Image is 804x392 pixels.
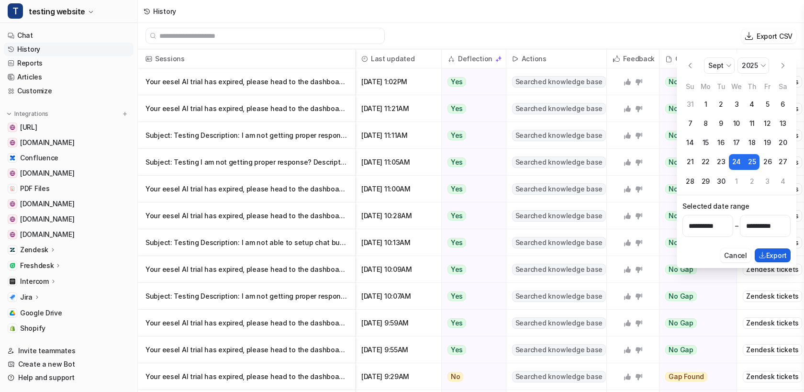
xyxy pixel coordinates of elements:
[663,49,733,68] div: Gap in training
[442,256,501,283] button: Yes
[145,336,347,363] p: Your eesel AI trial has expired, please head to the dashboard to subscribe and m
[442,149,501,176] button: Yes
[4,322,134,335] a: ShopifyShopify
[359,256,437,283] span: [DATE] 10:09AM
[359,229,437,256] span: [DATE] 10:13AM
[714,81,729,92] th: Tuesday
[720,248,750,262] button: Cancel
[743,344,802,356] div: Zendesk tickets
[729,97,744,112] button: Today, Wednesday, September 3rd, 2025
[145,68,347,95] p: Your eesel AI trial has expired, please head to the dashboard to subscribe and m
[10,216,15,222] img: careers-nri3pl.com
[20,324,45,333] span: Shopify
[447,104,466,113] span: Yes
[4,344,134,358] a: Invite teammates
[659,336,730,363] button: No Gap
[4,56,134,70] a: Reports
[10,201,15,207] img: nri3pl.com
[447,157,466,167] span: Yes
[735,221,738,231] span: –
[6,111,12,117] img: expand menu
[665,291,697,301] span: No Gap
[775,97,791,112] button: Saturday, September 6th, 2025
[759,135,775,150] button: Friday, September 19th, 2025
[665,265,697,274] span: No Gap
[145,229,347,256] p: Subject: Testing Description: I am not able to setup chat bubble properly, can
[512,344,606,356] span: Searched knowledge base
[447,184,466,194] span: Yes
[359,95,437,122] span: [DATE] 11:21AM
[682,116,698,131] button: Sunday, September 7th, 2025
[145,363,347,390] p: Your eesel AI trial has expired, please head to the dashboard to subscribe and m
[10,155,15,161] img: Confluence
[744,174,759,189] button: Thursday, October 2nd, 2025
[447,238,466,247] span: Yes
[665,211,697,221] span: No Gap
[775,116,791,131] button: Saturday, September 13th, 2025
[512,157,606,168] span: Searched knowledge base
[714,97,729,112] button: Tuesday, September 2nd, 2025
[665,318,697,328] span: No Gap
[682,81,698,92] th: Sunday
[682,58,698,73] button: Go to the Previous Month
[744,135,759,150] button: Thursday, September 18th, 2025
[29,5,85,18] span: testing website
[442,176,501,202] button: Yes
[682,201,791,211] label: Selected date range
[759,116,775,131] button: Friday, September 12th, 2025
[10,170,15,176] img: support.bikesonline.com.au
[759,81,775,92] th: Friday
[145,256,347,283] p: Your eesel AI trial has expired, please head to the dashboard to subscribe and m
[714,174,729,189] button: Tuesday, September 30th, 2025
[743,264,802,275] div: Zendesk tickets
[4,358,134,371] a: Create a new Bot
[442,68,501,95] button: Yes
[447,131,466,140] span: Yes
[743,371,802,382] div: Zendesk tickets
[682,97,698,112] button: Sunday, August 31st, 2025
[447,211,466,221] span: Yes
[4,136,134,149] a: support.coursiv.io[DOMAIN_NAME]
[14,110,48,118] p: Integrations
[359,283,437,310] span: [DATE] 10:07AM
[145,149,347,176] p: Subject: Testing I am not getting proper response? Description: [No content]
[512,130,606,141] span: Searched knowledge base
[744,81,759,92] th: Thursday
[447,291,466,301] span: Yes
[740,215,791,237] input: End date
[442,122,501,149] button: Yes
[153,6,176,16] div: History
[4,213,134,226] a: careers-nri3pl.com[DOMAIN_NAME]
[759,174,775,189] button: Friday, October 3rd, 2025
[698,116,713,131] button: Monday, September 8th, 2025
[10,186,15,191] img: PDF Files
[512,371,606,382] span: Searched knowledge base
[145,95,347,122] p: Your eesel AI trial has expired, please head to the dashboard to subscribe and m
[729,174,744,189] button: Wednesday, October 1st, 2025
[359,49,437,68] span: Last updated
[10,325,15,331] img: Shopify
[682,174,698,189] button: Sunday, September 28th, 2025
[757,31,793,41] p: Export CSV
[744,97,759,112] button: Thursday, September 4th, 2025
[442,336,501,363] button: Yes
[744,154,759,169] button: Thursday, September 25th, 2025, selected
[665,104,697,113] span: No Gap
[20,199,74,209] span: [DOMAIN_NAME]
[359,68,437,95] span: [DATE] 1:02PM
[10,310,15,316] img: Google Drive
[4,371,134,384] a: Help and support
[442,229,501,256] button: Yes
[442,310,501,336] button: Yes
[665,131,697,140] span: No Gap
[775,81,791,92] th: Saturday
[714,135,729,150] button: Tuesday, September 16th, 2025
[142,49,351,68] span: Sessions
[665,157,697,167] span: No Gap
[775,174,791,189] button: Saturday, October 4th, 2025
[10,263,15,269] img: Freshdesk
[512,317,606,329] span: Searched knowledge base
[682,135,698,150] button: Sunday, September 14th, 2025
[20,308,62,318] span: Google Drive
[682,154,698,169] button: Sunday, September 21st, 2025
